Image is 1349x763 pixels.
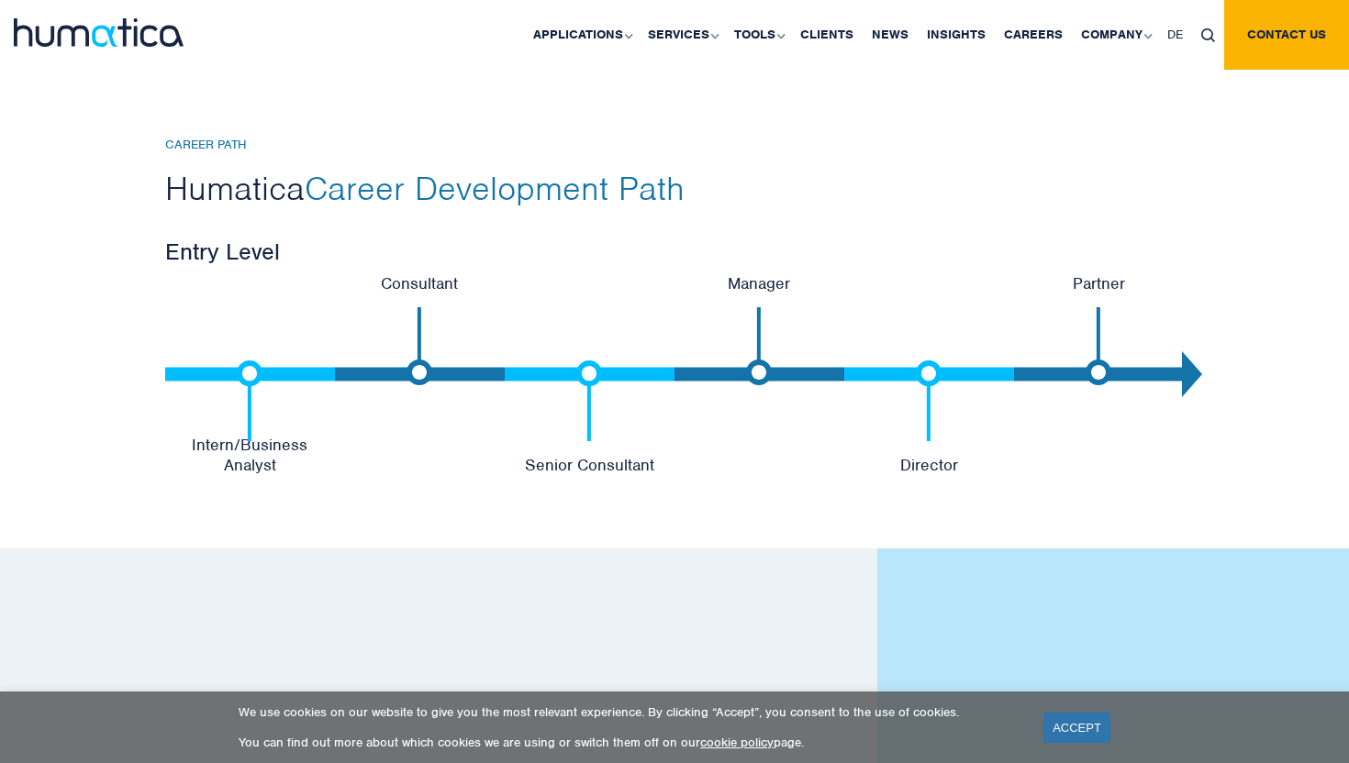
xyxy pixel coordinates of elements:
[1182,351,1202,397] img: Polygon
[1201,28,1215,42] img: search_icon
[305,167,685,209] span: Career Development Path
[576,360,602,440] img: b_line
[844,455,1014,475] p: Director
[505,455,674,475] p: Senior Consultant
[165,138,1184,153] h6: CAREER PATH
[1043,713,1110,743] a: ACCEPT
[239,704,1020,720] p: We use cookies on our website to give you the most relevant experience. By clicking “Accept”, you...
[674,273,844,293] p: Manager
[165,435,335,475] p: Intern/Business Analyst
[165,237,1184,266] h3: Entry Level
[237,360,262,440] img: b_line
[165,167,1184,209] h2: Humatica
[14,18,184,47] img: logo
[1086,307,1111,385] img: b_line2
[239,735,1020,750] p: You can find out more about which cookies we are using or switch them off on our page.
[1167,27,1183,42] span: DE
[700,735,774,750] a: cookie policy
[1014,273,1184,293] p: Partner
[335,273,505,293] p: Consultant
[746,307,772,385] img: b_line2
[407,307,432,385] img: b_line2
[916,360,942,440] img: b_line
